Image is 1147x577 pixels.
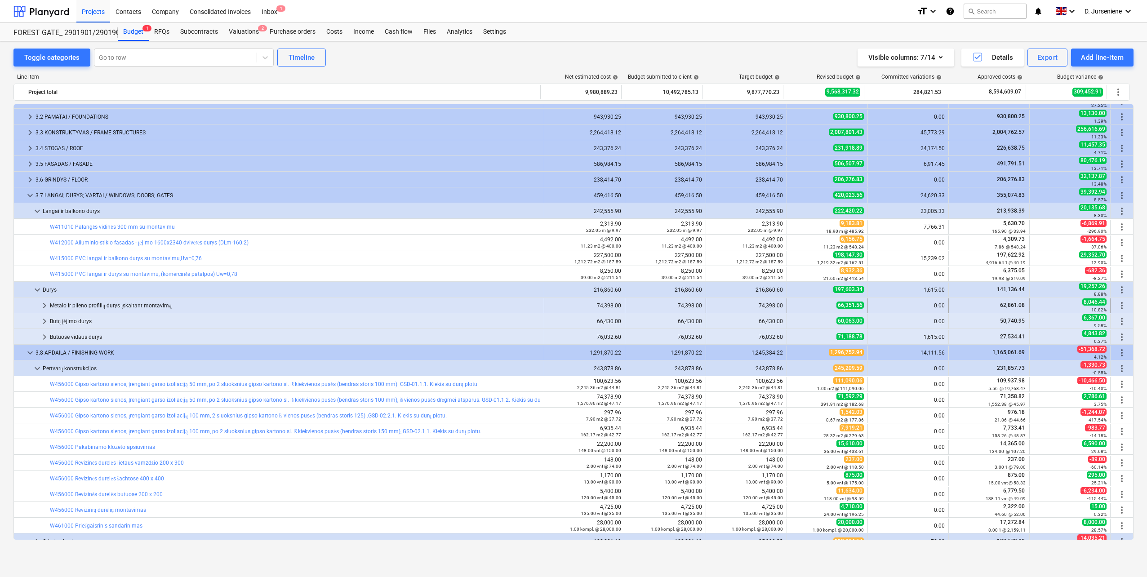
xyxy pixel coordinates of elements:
div: 0.00 [871,177,945,183]
span: 4,309.73 [1002,236,1026,242]
span: 206,276.83 [996,176,1026,182]
a: Income [348,23,379,41]
span: More actions [1116,489,1127,500]
span: 20,135.68 [1079,204,1107,211]
a: Costs [321,23,348,41]
div: 3.2 PAMATAI / FOUNDATIONS [36,110,540,124]
div: 459,416.50 [710,192,783,199]
span: 4,843.82 [1082,330,1107,337]
span: -51,368.72 [1077,346,1107,353]
span: More actions [1116,442,1127,453]
span: search [968,8,975,15]
span: -6,869.91 [1080,220,1107,227]
div: 3.8 APDAILA / FINISHING WORK [36,346,540,360]
div: 242,555.90 [629,208,702,214]
a: W456000 Gipso kartono sienos, įrengiant garso izoliaciją 50 mm, po 2 sluoksnius gipso kartono sl.... [50,397,560,403]
small: 11.33% [1091,134,1107,139]
div: 238,414.70 [710,177,783,183]
small: 1,212.72 m2 @ 187.59 [655,259,702,264]
div: 8,250.00 [629,268,702,280]
button: Visible columns:7/14 [858,49,954,67]
small: 19.98 @ 319.09 [992,276,1026,281]
div: 238,414.70 [629,177,702,183]
div: RFQs [149,23,175,41]
span: More actions [1113,87,1124,98]
div: 227,500.00 [629,252,702,265]
div: 943,930.25 [629,114,702,120]
small: -4.12% [1093,355,1107,360]
div: 23,005.33 [871,208,945,214]
div: 0.00 [871,114,945,120]
div: 9,980,889.23 [544,85,618,99]
div: 66,430.00 [629,318,702,324]
a: W456000 Gipso kartono sienos, įrengiant garso izoliaciją 100 mm, 2 sluoksnius gipso kartono iš vi... [50,413,447,419]
div: 76,032.60 [710,334,783,340]
small: -37.06% [1090,244,1107,249]
a: Purchase orders [264,23,321,41]
span: keyboard_arrow_down [32,206,43,217]
small: 232.05 m @ 9.97 [748,228,783,233]
span: keyboard_arrow_right [39,300,50,311]
div: 76,032.60 [629,334,702,340]
span: -1,664.75 [1080,235,1107,243]
span: 13,130.00 [1079,110,1107,117]
iframe: Chat Widget [1102,534,1147,577]
div: 586,984.15 [548,161,621,167]
span: 2 [258,25,267,31]
div: 2,264,418.12 [629,129,702,136]
span: keyboard_arrow_right [25,127,36,138]
span: 141,136.44 [996,286,1026,293]
span: More actions [1116,457,1127,468]
div: 45,773.29 [871,129,945,136]
span: 6,375.05 [1002,267,1026,274]
div: Revised budget [817,74,861,80]
a: W456000 Gipso kartono sienos, įrengiant garso izoliaciją 100 mm, po 2 sluoksnius gipso kartono sl... [50,428,481,435]
span: More actions [1116,520,1127,531]
small: 39.00 m2 @ 211.54 [742,275,783,280]
small: 21.60 m2 @ 413.54 [823,276,864,281]
span: More actions [1116,253,1127,264]
small: 11.23 m2 @ 548.24 [823,244,864,249]
span: help [692,75,699,80]
div: 216,860.60 [629,287,702,293]
span: 198,147.30 [833,251,864,258]
span: More actions [1116,332,1127,342]
div: Add line-item [1081,52,1124,63]
div: 586,984.15 [629,161,702,167]
div: Butų įėjimo durys [50,314,540,328]
small: -296.90% [1087,229,1107,234]
span: 930,800.25 [833,113,864,120]
a: W415000 PVC langai ir balkono durys su montavimu,Uw=0,76 [50,255,202,262]
div: Budget variance [1057,74,1103,80]
span: 245,209.59 [833,364,864,372]
span: More actions [1116,237,1127,248]
div: 24,620.33 [871,192,945,199]
span: 8,594,609.07 [988,88,1022,96]
div: Project total [28,85,537,99]
span: 1,165,061.69 [991,349,1026,355]
i: keyboard_arrow_down [928,6,938,17]
div: 238,414.70 [548,177,621,183]
span: 1 [142,25,151,31]
span: More actions [1116,347,1127,358]
a: Valuations2 [223,23,264,41]
div: 7,766.31 [871,224,945,230]
div: 586,984.15 [710,161,783,167]
div: 74,398.00 [548,302,621,309]
span: More actions [1116,395,1127,405]
div: 74,398.00 [710,302,783,309]
div: Budget submitted to client [628,74,699,80]
i: keyboard_arrow_down [1067,6,1077,17]
span: More actions [1116,190,1127,201]
div: Toggle categories [24,52,80,63]
small: 11.23 m2 @ 400.00 [581,244,621,249]
div: 3.5 FASADAS / FASADE [36,157,540,171]
button: Details [961,49,1024,67]
a: W461000 Priešgaisrinis sandarinimas [50,523,142,529]
div: 4,492.00 [548,236,621,249]
span: 19,257.26 [1079,283,1107,290]
div: Butuose vidaus durys [50,330,540,344]
div: 2,264,418.12 [710,129,783,136]
div: 243,878.86 [548,365,621,372]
